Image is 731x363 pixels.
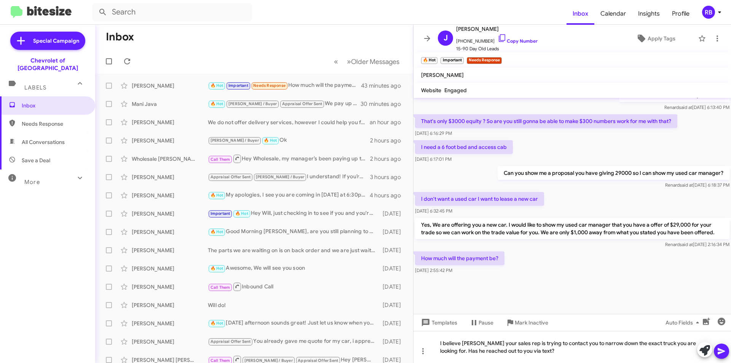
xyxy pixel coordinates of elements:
span: [PERSON_NAME] / Buyer [211,138,259,143]
small: Needs Response [467,57,502,64]
div: Hey Will, just checking in to see if you and you're wife are available to stop by [DATE]? [208,209,379,218]
span: Appraisal Offer Sent [211,174,251,179]
h1: Inbox [106,31,134,43]
div: [PERSON_NAME] [132,228,208,236]
div: 3 hours ago [370,173,407,181]
span: Older Messages [351,58,399,66]
a: Insights [632,3,666,25]
span: Inbox [567,3,594,25]
div: 4 hours ago [370,192,407,199]
div: Will do! [208,301,379,309]
div: 30 minutes ago [361,100,407,108]
small: Important [441,57,463,64]
span: More [24,179,40,185]
div: [DATE] [379,301,407,309]
span: 🔥 Hot [211,266,223,271]
span: Call Them [211,285,230,290]
span: Needs Response [22,120,86,128]
span: [PERSON_NAME] / Buyer [228,101,277,106]
p: Yes, We are offering you a new car. I would like to show my used car manager that you have a offe... [415,218,729,239]
div: [DATE] [379,283,407,291]
span: Call Them [211,358,230,363]
div: [PERSON_NAME] [132,265,208,272]
div: [DATE] [379,246,407,254]
button: Previous [329,54,343,69]
span: Pause [479,316,493,329]
div: The parts we are waiting on is on back order and we are just waiting for the parts to get her to ... [208,246,379,254]
a: Profile [666,3,696,25]
div: I understand! If you’re unsure, how about sending over a pics of your vin and miles? Afterwards, ... [208,173,370,181]
button: Apply Tags [616,32,694,45]
span: All Conversations [22,138,65,146]
div: Inbound Call [208,282,379,291]
div: My apologies, I see you are coming in [DATE] at 6:30pm [208,191,370,200]
div: 43 minutes ago [361,82,407,90]
div: [PERSON_NAME] [132,192,208,199]
span: said at [680,241,693,247]
p: I need a 6 foot bed and access cab [415,140,513,154]
div: [DATE] [379,210,407,217]
div: [PERSON_NAME] [132,118,208,126]
span: [DATE] 6:32:45 PM [415,208,452,214]
div: [PERSON_NAME] [132,210,208,217]
span: 🔥 Hot [211,193,223,198]
span: J [444,32,448,44]
span: [PERSON_NAME] / Buyer [256,174,304,179]
span: Renard [DATE] 2:16:34 PM [665,241,729,247]
div: [PERSON_NAME] [132,283,208,291]
span: [PHONE_NUMBER] [456,34,538,45]
span: Apply Tags [648,32,675,45]
div: [PERSON_NAME] [132,82,208,90]
div: [DATE] [379,265,407,272]
div: [DATE] afternoon sounds great! Just let us know when you're able to make it, and we'll be ready t... [208,319,379,328]
div: an hour ago [370,118,407,126]
div: [DATE] [379,338,407,345]
div: [PERSON_NAME] [132,137,208,144]
div: 2 hours ago [370,155,407,163]
span: « [334,57,338,66]
span: [DATE] 2:55:42 PM [415,267,452,273]
input: Search [92,3,252,21]
span: Renard [DATE] 6:18:37 PM [665,182,729,188]
span: [PERSON_NAME] [421,72,464,78]
button: Next [342,54,404,69]
button: RB [696,6,723,19]
p: That's only $3000 equity ? So are you still gonna be able to make $300 numbers work for me with t... [415,114,677,128]
a: Copy Number [498,38,538,44]
span: 15-90 Day Old Leads [456,45,538,53]
div: I believe [PERSON_NAME] your sales rep is trying to contact you to narrow down the exact truck yo... [413,331,731,363]
span: Save a Deal [22,157,50,164]
div: [PERSON_NAME] [132,173,208,181]
span: Engaged [444,87,467,94]
span: Important [228,83,248,88]
button: Auto Fields [659,316,708,329]
span: Mark Inactive [515,316,548,329]
span: [DATE] 6:17:01 PM [415,156,452,162]
span: Important [211,211,230,216]
span: said at [680,182,693,188]
span: [DATE] 6:16:29 PM [415,130,452,136]
div: [DATE] [379,320,407,327]
div: Good Morning [PERSON_NAME], are you still planning to stop by this morning? [208,227,379,236]
button: Pause [463,316,500,329]
div: We do not offer delivery services, however I could help you find a shipping company that you coul... [208,118,370,126]
a: Calendar [594,3,632,25]
span: Appraisal Offer Sent [282,101,322,106]
div: Awesome, We will see you soon [208,264,379,273]
span: Website [421,87,441,94]
span: 🔥 Hot [211,83,223,88]
span: Appraisal Offer Sent [211,339,251,344]
button: Mark Inactive [500,316,554,329]
span: Labels [24,84,46,91]
div: [PERSON_NAME] [132,320,208,327]
span: [PERSON_NAME] / Buyer [244,358,293,363]
button: Templates [413,316,463,329]
div: [PERSON_NAME] [132,301,208,309]
span: 🔥 Hot [264,138,277,143]
span: said at [679,104,692,110]
span: Call Them [211,157,230,162]
span: Renard [DATE] 6:13:40 PM [664,104,729,110]
span: Auto Fields [666,316,702,329]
